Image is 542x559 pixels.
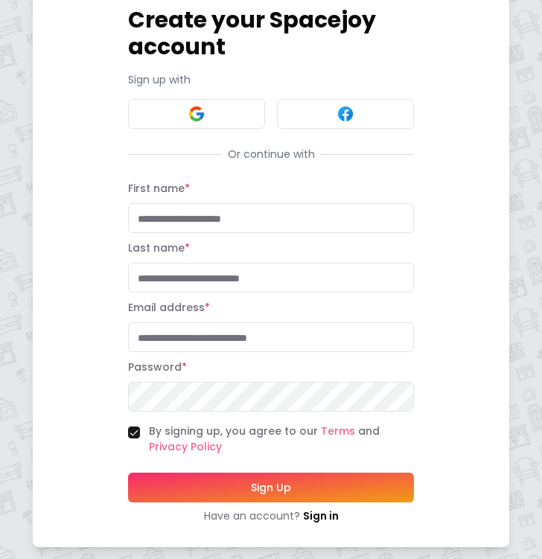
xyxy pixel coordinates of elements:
label: Password [128,360,187,374]
a: Sign in [303,508,339,523]
h1: Create your Spacejoy account [128,7,414,60]
span: Or continue with [222,147,321,162]
label: Email address [128,300,210,315]
a: Terms [321,424,355,438]
label: Last name [128,240,190,255]
label: By signing up, you agree to our and [149,424,414,455]
label: First name [128,181,190,196]
div: Have an account? [128,508,414,523]
img: Facebook signin [337,105,354,123]
p: Sign up with [128,72,414,87]
img: Google signin [188,105,205,123]
button: Sign Up [128,473,414,502]
a: Privacy Policy [149,439,222,454]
